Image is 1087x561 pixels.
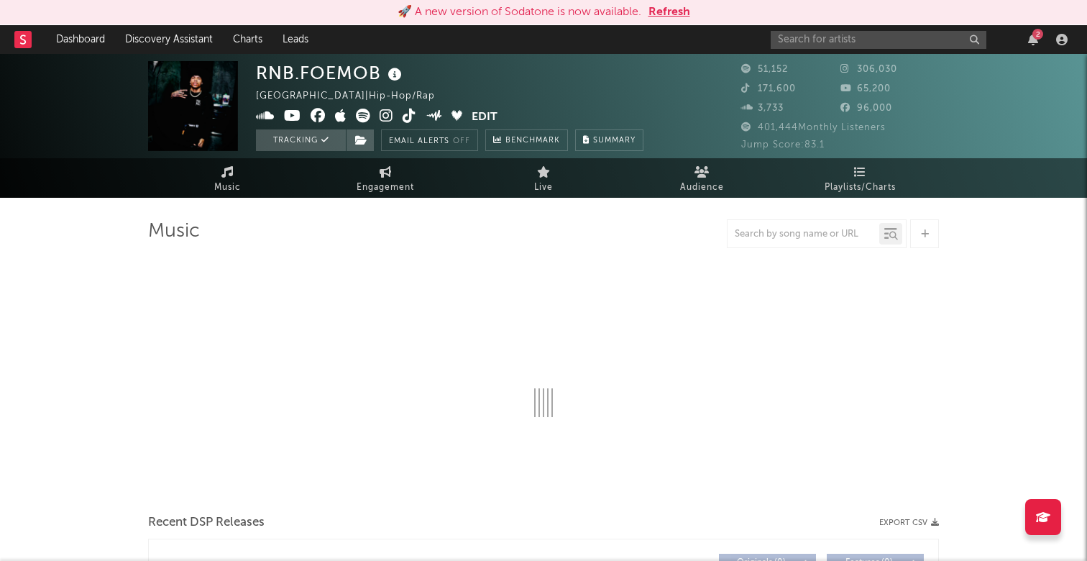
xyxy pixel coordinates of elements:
span: Engagement [357,179,414,196]
span: Recent DSP Releases [148,514,265,532]
a: Live [464,158,623,198]
em: Off [453,137,470,145]
span: Audience [680,179,724,196]
a: Leads [272,25,318,54]
button: 2 [1028,34,1038,45]
span: 65,200 [840,84,891,93]
button: Export CSV [879,519,939,527]
button: Edit [472,109,497,127]
a: Engagement [306,158,464,198]
a: Audience [623,158,781,198]
a: Charts [223,25,272,54]
span: Playlists/Charts [825,179,896,196]
a: Dashboard [46,25,115,54]
button: Tracking [256,129,346,151]
input: Search for artists [771,31,986,49]
a: Discovery Assistant [115,25,223,54]
a: Benchmark [485,129,568,151]
a: Playlists/Charts [781,158,939,198]
button: Email AlertsOff [381,129,478,151]
span: 401,444 Monthly Listeners [741,123,886,132]
div: [GEOGRAPHIC_DATA] | Hip-Hop/Rap [256,88,451,105]
span: Benchmark [505,132,560,150]
span: 306,030 [840,65,897,74]
button: Summary [575,129,643,151]
div: 🚀 A new version of Sodatone is now available. [398,4,641,21]
div: 2 [1032,29,1043,40]
span: Music [214,179,241,196]
span: 3,733 [741,104,784,113]
span: 171,600 [741,84,796,93]
span: Summary [593,137,636,145]
button: Refresh [648,4,690,21]
div: RNB.FOEMOB [256,61,405,85]
input: Search by song name or URL [728,229,879,240]
span: 96,000 [840,104,892,113]
span: Live [534,179,553,196]
span: Jump Score: 83.1 [741,140,825,150]
a: Music [148,158,306,198]
span: 51,152 [741,65,788,74]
